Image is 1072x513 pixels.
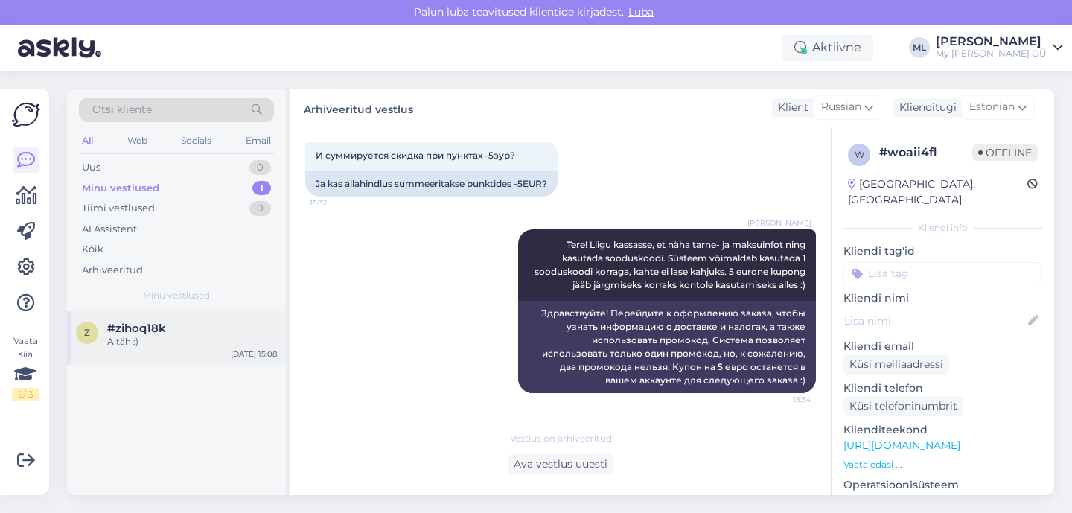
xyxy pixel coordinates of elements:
div: All [79,131,96,150]
div: # woaii4fl [879,144,972,162]
div: [DATE] 15:08 [231,348,277,360]
p: Kliendi nimi [843,290,1042,306]
div: Klienditugi [893,100,957,115]
span: И суммируется скидка при пунктах -5эур? [316,150,515,161]
div: Aitäh :) [107,335,277,348]
div: 2 / 3 [12,388,39,401]
div: 1 [252,181,271,196]
div: Vaata siia [12,334,39,401]
input: Lisa tag [843,262,1042,284]
div: Ja kas allahindlus summeeritakse punktides -5EUR? [305,171,558,197]
div: My [PERSON_NAME] OÜ [936,48,1047,60]
img: Askly Logo [12,101,40,129]
input: Lisa nimi [844,313,1025,329]
span: 15:34 [756,394,811,405]
p: iPhone OS 18.6.2 [843,493,1042,509]
div: AI Assistent [82,222,137,237]
span: #zihoq18k [107,322,166,335]
p: Kliendi tag'id [843,243,1042,259]
div: Uus [82,160,100,175]
div: Kõik [82,242,103,257]
span: 15:32 [310,197,366,208]
div: Tiimi vestlused [82,201,155,216]
label: Arhiveeritud vestlus [304,98,413,118]
div: Kliendi info [843,221,1042,235]
div: Email [243,131,274,150]
span: Estonian [969,99,1015,115]
span: Luba [624,5,658,19]
div: Minu vestlused [82,181,159,196]
span: Tere! Liigu kassasse, et näha tarne- ja maksuinfot ning kasutada sooduskoodi. Süsteem võimaldab k... [535,239,808,290]
span: Offline [972,144,1038,161]
div: Küsi telefoninumbrit [843,396,963,416]
span: z [84,327,90,338]
div: Ava vestlus uuesti [508,454,613,474]
p: Operatsioonisüsteem [843,477,1042,493]
div: Aktiivne [782,34,873,61]
p: Kliendi telefon [843,380,1042,396]
a: [URL][DOMAIN_NAME] [843,439,960,452]
div: 0 [249,201,271,216]
div: 0 [249,160,271,175]
span: [PERSON_NAME] [747,217,811,229]
p: Kliendi email [843,339,1042,354]
div: [GEOGRAPHIC_DATA], [GEOGRAPHIC_DATA] [848,176,1027,208]
div: Socials [178,131,214,150]
span: Otsi kliente [92,102,152,118]
a: [PERSON_NAME]My [PERSON_NAME] OÜ [936,36,1063,60]
div: Здравствуйте! Перейдите к оформлению заказа, чтобы узнать информацию о доставке и налогах, а такж... [518,301,816,393]
div: [PERSON_NAME] [936,36,1047,48]
div: Arhiveeritud [82,263,143,278]
p: Vaata edasi ... [843,458,1042,471]
span: Vestlus on arhiveeritud [510,432,612,445]
div: Küsi meiliaadressi [843,354,949,375]
span: Minu vestlused [143,289,210,302]
div: ML [909,37,930,58]
div: Klient [772,100,808,115]
div: Web [124,131,150,150]
span: w [855,149,864,160]
p: Klienditeekond [843,422,1042,438]
span: Russian [821,99,861,115]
